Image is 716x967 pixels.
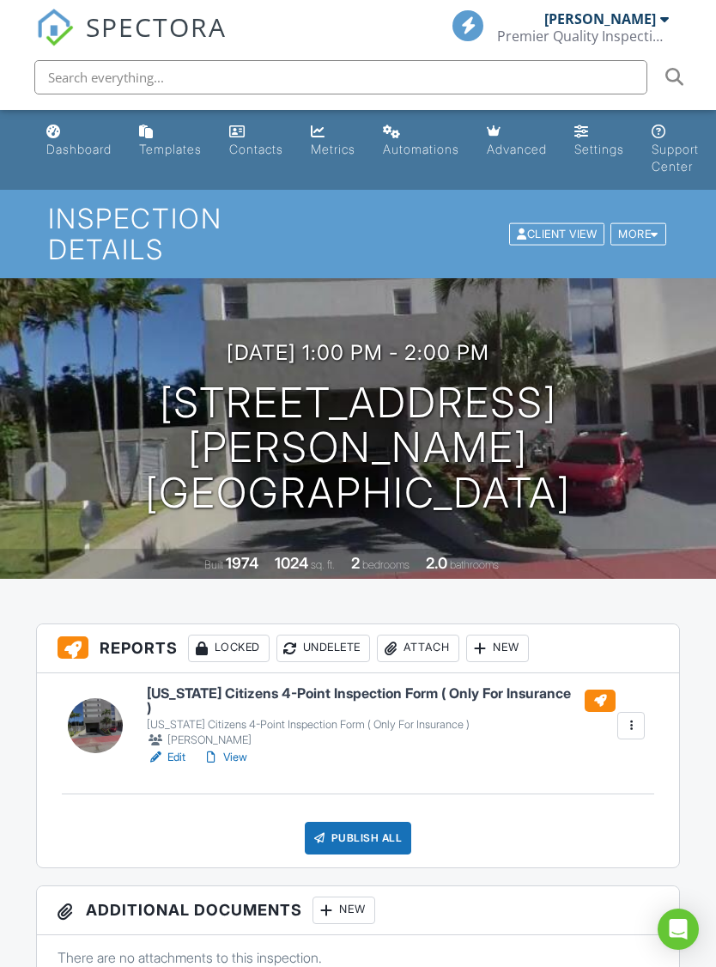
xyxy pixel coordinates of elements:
h1: [STREET_ADDRESS][PERSON_NAME] [GEOGRAPHIC_DATA] [27,380,689,516]
div: Locked [188,635,270,662]
a: SPECTORA [36,23,227,59]
div: Templates [139,142,202,156]
a: Support Center [645,117,706,183]
div: Dashboard [46,142,112,156]
span: Built [204,558,223,571]
input: Search everything... [34,60,647,94]
span: SPECTORA [86,9,227,45]
div: [PERSON_NAME] [147,732,616,749]
a: Advanced [480,117,554,166]
div: Advanced [487,142,547,156]
div: More [610,222,666,246]
p: There are no attachments to this inspection. [58,948,659,967]
div: Premier Quality Inspections [497,27,669,45]
h6: [US_STATE] Citizens 4-Point Inspection Form ( Only For Insurance ) [147,686,616,716]
span: sq. ft. [311,558,335,571]
div: Metrics [311,142,355,156]
div: Open Intercom Messenger [658,909,699,950]
a: View [203,749,247,766]
div: 1024 [275,554,308,572]
div: [US_STATE] Citizens 4-Point Inspection Form ( Only For Insurance ) [147,718,616,732]
div: Client View [509,222,604,246]
div: Attach [377,635,459,662]
div: 1974 [226,554,258,572]
a: Client View [507,227,609,240]
div: Settings [574,142,624,156]
a: Contacts [222,117,290,166]
a: Settings [567,117,631,166]
div: Support Center [652,142,699,173]
div: Automations [383,142,459,156]
div: [PERSON_NAME] [544,10,656,27]
div: New [312,897,375,924]
div: Contacts [229,142,283,156]
h3: Reports [37,624,680,673]
a: [US_STATE] Citizens 4-Point Inspection Form ( Only For Insurance ) [US_STATE] Citizens 4-Point In... [147,686,616,749]
h3: Additional Documents [37,886,680,935]
h1: Inspection Details [48,204,668,264]
div: Undelete [276,635,370,662]
a: Templates [132,117,209,166]
span: bathrooms [450,558,499,571]
a: Edit [147,749,185,766]
img: The Best Home Inspection Software - Spectora [36,9,74,46]
div: Publish All [305,822,412,854]
a: Dashboard [39,117,118,166]
div: 2 [351,554,360,572]
div: 2.0 [426,554,447,572]
h3: [DATE] 1:00 pm - 2:00 pm [227,341,489,364]
a: Automations (Basic) [376,117,466,166]
span: bedrooms [362,558,410,571]
div: New [466,635,529,662]
a: Metrics [304,117,362,166]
